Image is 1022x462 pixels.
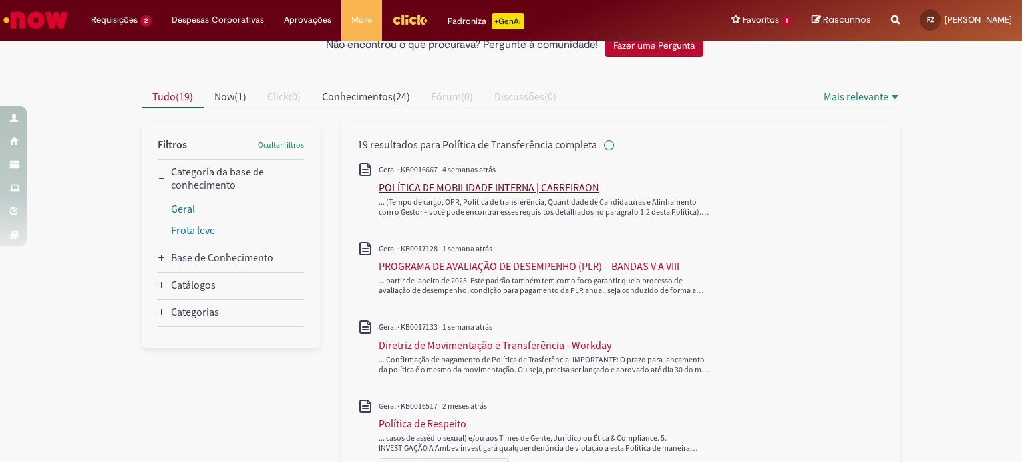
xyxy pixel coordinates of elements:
[1,7,70,33] img: ServiceNow
[326,39,598,51] h2: Não encontrou o que procurava? Pergunte à comunidade!
[448,13,524,29] div: Padroniza
[140,15,152,27] span: 2
[605,34,703,57] button: Fazer uma Pergunta
[91,13,138,27] span: Requisições
[782,15,792,27] span: 1
[812,14,871,27] a: Rascunhos
[823,13,871,26] span: Rascunhos
[392,9,428,29] img: click_logo_yellow_360x200.png
[284,13,331,27] span: Aprovações
[172,13,264,27] span: Despesas Corporativas
[351,13,372,27] span: More
[492,13,524,29] p: +GenAi
[743,13,779,27] span: Favoritos
[927,15,934,24] span: FZ
[945,14,1012,25] span: [PERSON_NAME]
